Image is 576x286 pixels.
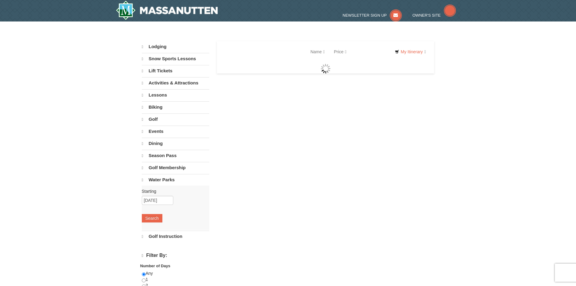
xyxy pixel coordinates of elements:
a: Massanutten Resort [116,1,218,20]
label: Starting [142,188,205,194]
a: Dining [142,138,209,149]
a: Newsletter Sign Up [343,13,402,18]
a: Events [142,126,209,137]
a: Biking [142,101,209,113]
a: Lessons [142,89,209,101]
a: Lodging [142,41,209,52]
img: wait gif [321,64,330,74]
a: Price [329,46,351,58]
a: Lift Tickets [142,65,209,77]
a: My Itinerary [391,47,430,56]
img: Massanutten Resort Logo [116,1,218,20]
a: Golf Instruction [142,231,209,242]
span: Newsletter Sign Up [343,13,387,18]
a: Water Parks [142,174,209,186]
strong: Number of Days [140,264,171,268]
a: Season Pass [142,150,209,161]
span: Owner's Site [412,13,441,18]
a: Golf [142,113,209,125]
a: Snow Sports Lessons [142,53,209,64]
a: Owner's Site [412,13,456,18]
button: Search [142,214,162,222]
a: Name [306,46,329,58]
h4: Filter By: [142,253,209,258]
a: Activities & Attractions [142,77,209,89]
a: Golf Membership [142,162,209,173]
